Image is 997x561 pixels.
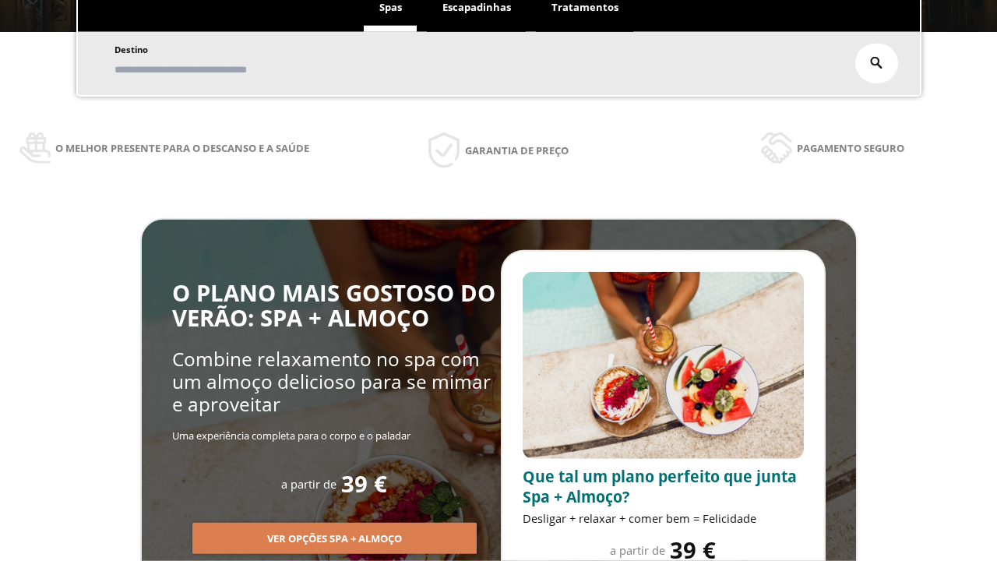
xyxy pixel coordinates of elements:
span: O PLANO MAIS GOSTOSO DO VERÃO: SPA + ALMOÇO [172,277,495,334]
span: Pagamento seguro [797,139,904,157]
span: Combine relaxamento no spa com um almoço delicioso para se mimar e aproveitar [172,346,491,418]
img: promo-sprunch.ElVl7oUD.webp [523,272,804,460]
span: Desligar + relaxar + comer bem = Felicidade [523,510,756,526]
span: Uma experiência completa para o corpo e o paladar [172,429,410,443]
span: 39 € [341,471,387,497]
span: O melhor presente para o descanso e a saúde [55,139,309,157]
span: Que tal um plano perfeito que junta Spa + Almoço? [523,466,797,507]
span: Ver opções Spa + Almoço [267,531,402,547]
span: a partir de [610,542,665,558]
button: Ver opções Spa + Almoço [192,523,477,554]
span: Garantia de preço [465,142,569,159]
span: a partir de [281,476,336,492]
a: Ver opções Spa + Almoço [192,531,477,545]
span: Destino [114,44,148,55]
